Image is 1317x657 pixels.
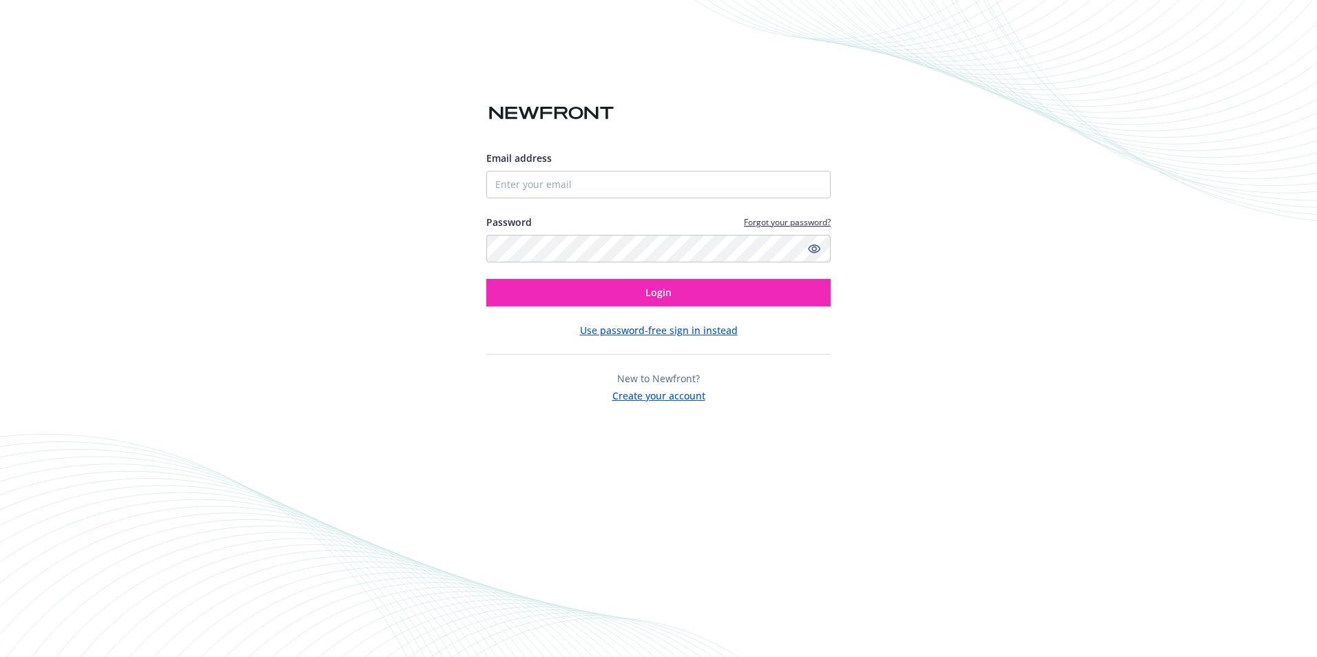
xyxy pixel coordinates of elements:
[486,101,616,125] img: Newfront logo
[645,286,672,299] span: Login
[744,216,831,228] a: Forgot your password?
[486,279,831,306] button: Login
[617,372,700,385] span: New to Newfront?
[612,386,705,403] button: Create your account
[580,323,738,337] button: Use password-free sign in instead
[486,152,552,165] span: Email address
[486,215,532,229] label: Password
[486,171,831,198] input: Enter your email
[806,240,822,257] a: Show password
[486,235,831,262] input: Enter your password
